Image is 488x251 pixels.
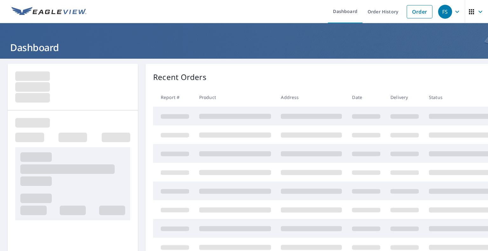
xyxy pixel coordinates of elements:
th: Address [276,88,347,107]
a: Order [407,5,432,18]
th: Delivery [385,88,424,107]
th: Report # [153,88,194,107]
img: EV Logo [11,7,86,17]
p: Recent Orders [153,71,207,83]
th: Date [347,88,385,107]
div: FS [438,5,452,19]
th: Product [194,88,276,107]
h1: Dashboard [8,41,480,54]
